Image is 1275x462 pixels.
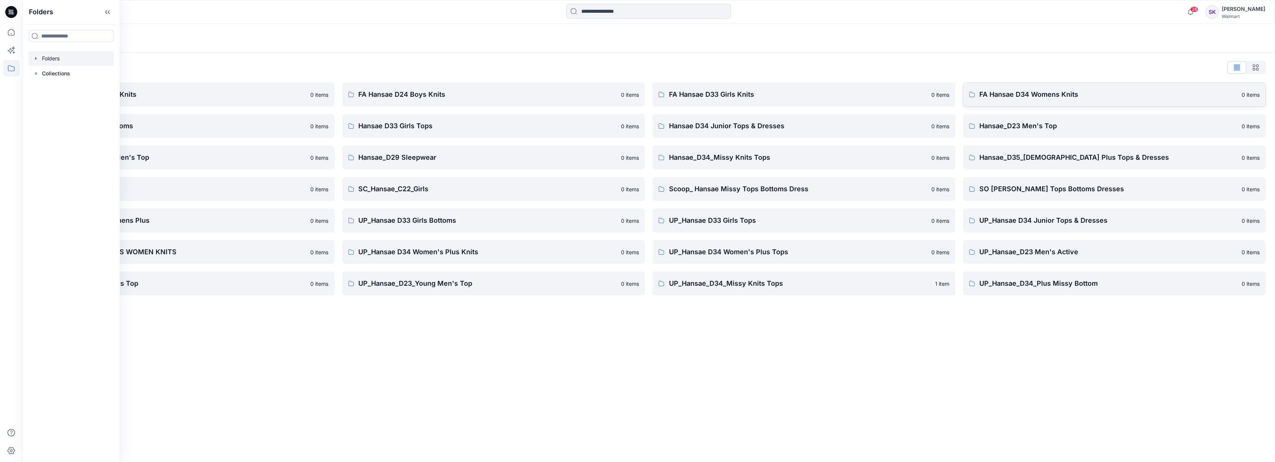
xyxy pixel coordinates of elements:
[31,145,335,169] a: Hansae_D23_Young Men's Top0 items
[932,91,950,99] p: 0 items
[621,91,639,99] p: 0 items
[48,152,306,163] p: Hansae_D23_Young Men's Top
[980,215,1238,226] p: UP_Hansae D34 Junior Tops & Dresses
[963,145,1266,169] a: Hansae_D35_[DEMOGRAPHIC_DATA] Plus Tops & Dresses0 items
[311,185,329,193] p: 0 items
[342,177,645,201] a: SC_Hansae_C22_Girls0 items
[652,145,956,169] a: Hansae_D34_Missy Knits Tops0 items
[342,82,645,106] a: FA Hansae D24 Boys Knits0 items
[1222,4,1266,13] div: [PERSON_NAME]
[359,152,617,163] p: Hansae_D29 Sleepwear
[652,208,956,232] a: UP_Hansae D33 Girls Tops0 items
[1222,13,1266,19] div: Walmart
[359,184,617,194] p: SC_Hansae_C22_Girls
[359,215,617,226] p: UP_Hansae D33 Girls Bottoms
[652,114,956,138] a: Hansae D34 Junior Tops & Dresses0 items
[669,89,927,100] p: FA Hansae D33 Girls Knits
[1242,122,1260,130] p: 0 items
[980,121,1238,131] p: Hansae_D23 Men's Top
[669,121,927,131] p: Hansae D34 Junior Tops & Dresses
[621,280,639,288] p: 0 items
[980,247,1238,257] p: UP_Hansae_D23 Men's Active
[669,215,927,226] p: UP_Hansae D33 Girls Tops
[1242,280,1260,288] p: 0 items
[669,278,931,289] p: UP_Hansae_D34_Missy Knits Tops
[1242,154,1260,162] p: 0 items
[963,177,1266,201] a: SO [PERSON_NAME] Tops Bottoms Dresses0 items
[48,184,306,194] p: SC_Hansae_C22_Boys
[932,185,950,193] p: 0 items
[621,217,639,225] p: 0 items
[963,271,1266,295] a: UP_Hansae_D34_Plus Missy Bottom0 items
[311,122,329,130] p: 0 items
[1242,217,1260,225] p: 0 items
[342,240,645,264] a: UP_Hansae D34 Women's Plus Knits0 items
[980,184,1238,194] p: SO [PERSON_NAME] Tops Bottoms Dresses
[359,247,617,257] p: UP_Hansae D34 Women's Plus Knits
[932,154,950,162] p: 0 items
[652,271,956,295] a: UP_Hansae_D34_Missy Knits Tops1 item
[621,122,639,130] p: 0 items
[669,247,927,257] p: UP_Hansae D34 Women's Plus Tops
[342,208,645,232] a: UP_Hansae D33 Girls Bottoms0 items
[1242,91,1260,99] p: 0 items
[652,177,956,201] a: Scoop_ Hansae Missy Tops Bottoms Dress0 items
[342,145,645,169] a: Hansae_D29 Sleepwear0 items
[621,248,639,256] p: 0 items
[932,217,950,225] p: 0 items
[1190,6,1199,12] span: 28
[980,152,1238,163] p: Hansae_D35_[DEMOGRAPHIC_DATA] Plus Tops & Dresses
[359,121,617,131] p: Hansae D33 Girls Tops
[311,91,329,99] p: 0 items
[31,208,335,232] a: UP HANSAE D34 Womens Plus0 items
[311,280,329,288] p: 0 items
[31,82,335,106] a: FA Hansae D23 Mens Knits0 items
[48,89,306,100] p: FA Hansae D23 Mens Knits
[963,208,1266,232] a: UP_Hansae D34 Junior Tops & Dresses0 items
[932,248,950,256] p: 0 items
[31,271,335,295] a: UP_Hansae_D23 Men's Top0 items
[48,247,306,257] p: UP_HANSAE D34 PLUS WOMEN KNITS
[48,278,306,289] p: UP_Hansae_D23 Men's Top
[935,280,950,288] p: 1 item
[980,278,1238,289] p: UP_Hansae_D34_Plus Missy Bottom
[1242,185,1260,193] p: 0 items
[359,89,617,100] p: FA Hansae D24 Boys Knits
[48,215,306,226] p: UP HANSAE D34 Womens Plus
[1206,5,1219,19] div: SK
[963,82,1266,106] a: FA Hansae D34 Womens Knits0 items
[932,122,950,130] p: 0 items
[652,240,956,264] a: UP_Hansae D34 Women's Plus Tops0 items
[963,240,1266,264] a: UP_Hansae_D23 Men's Active0 items
[652,82,956,106] a: FA Hansae D33 Girls Knits0 items
[31,114,335,138] a: Hansae D33 Girls Bottoms0 items
[342,271,645,295] a: UP_Hansae_D23_Young Men's Top0 items
[31,240,335,264] a: UP_HANSAE D34 PLUS WOMEN KNITS0 items
[48,121,306,131] p: Hansae D33 Girls Bottoms
[342,114,645,138] a: Hansae D33 Girls Tops0 items
[669,152,927,163] p: Hansae_D34_Missy Knits Tops
[980,89,1238,100] p: FA Hansae D34 Womens Knits
[42,69,70,78] p: Collections
[669,184,927,194] p: Scoop_ Hansae Missy Tops Bottoms Dress
[311,217,329,225] p: 0 items
[621,154,639,162] p: 0 items
[621,185,639,193] p: 0 items
[963,114,1266,138] a: Hansae_D23 Men's Top0 items
[1242,248,1260,256] p: 0 items
[311,248,329,256] p: 0 items
[311,154,329,162] p: 0 items
[31,177,335,201] a: SC_Hansae_C22_Boys0 items
[359,278,617,289] p: UP_Hansae_D23_Young Men's Top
